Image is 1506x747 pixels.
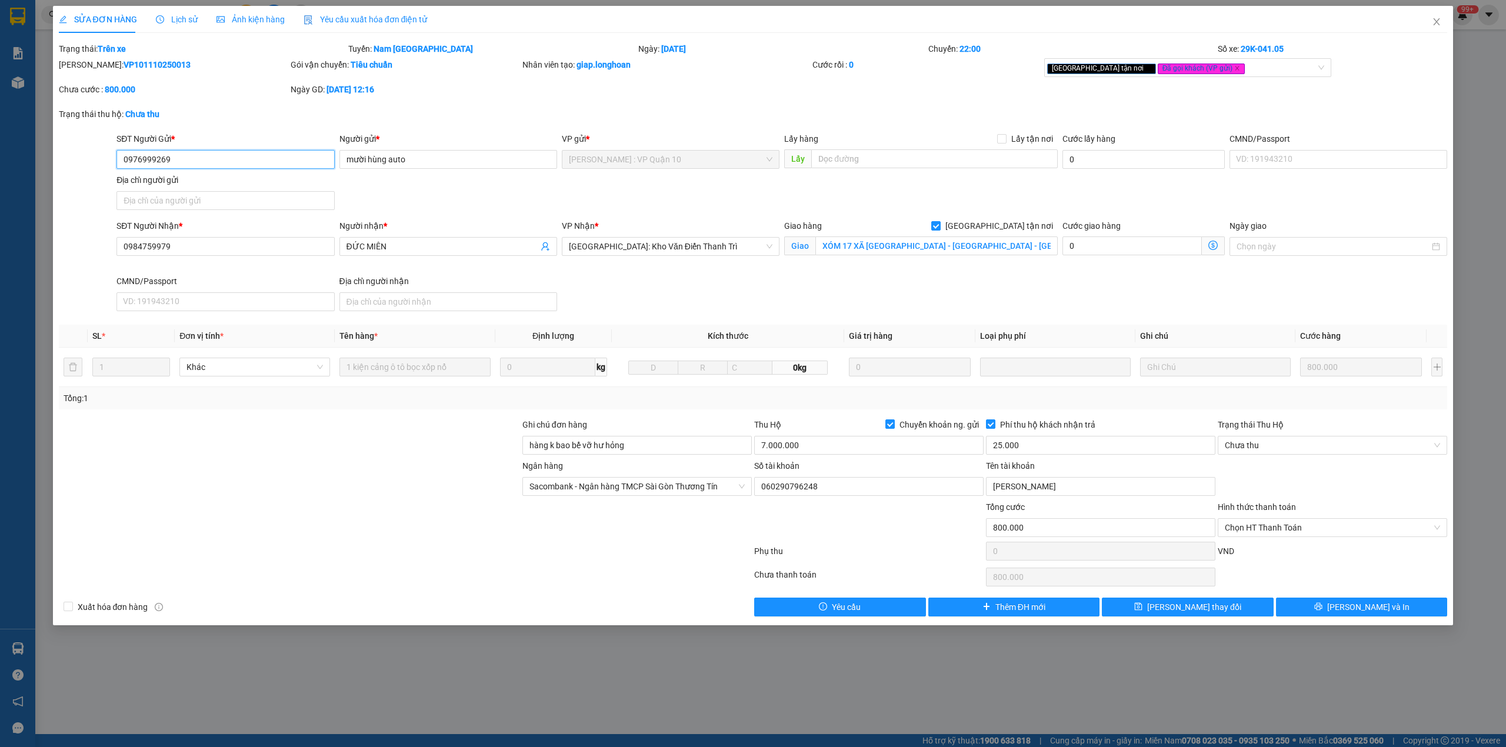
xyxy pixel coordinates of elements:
[1062,236,1202,255] input: Cước giao hàng
[116,174,334,186] div: Địa chỉ người gửi
[216,15,285,24] span: Ảnh kiện hàng
[1147,601,1241,613] span: [PERSON_NAME] thay đổi
[562,221,595,231] span: VP Nhận
[959,44,981,54] b: 22:00
[124,60,191,69] b: VP101110250013
[59,108,346,121] div: Trạng thái thu hộ:
[155,603,163,611] span: info-circle
[64,392,581,405] div: Tổng: 1
[628,361,678,375] input: D
[92,331,102,341] span: SL
[291,58,520,71] div: Gói vận chuyển:
[941,219,1058,232] span: [GEOGRAPHIC_DATA] tận nơi
[727,361,772,375] input: C
[59,15,137,24] span: SỬA ĐƠN HÀNG
[569,238,772,255] span: Hà Nội: Kho Văn Điển Thanh Trì
[59,83,288,96] div: Chưa cước :
[1218,418,1447,431] div: Trạng thái Thu Hộ
[116,191,334,210] input: Địa chỉ của người gửi
[1300,331,1341,341] span: Cước hàng
[569,151,772,168] span: Hồ Chí Minh : VP Quận 10
[1217,42,1448,55] div: Số xe:
[73,601,153,613] span: Xuất hóa đơn hàng
[1230,132,1447,145] div: CMND/Passport
[1300,358,1422,376] input: 0
[304,15,313,25] img: icon
[986,502,1025,512] span: Tổng cước
[59,15,67,24] span: edit
[982,602,991,612] span: plus
[895,418,984,431] span: Chuyển khoản ng. gửi
[772,361,828,375] span: 0kg
[1102,598,1274,616] button: save[PERSON_NAME] thay đổi
[1432,17,1441,26] span: close
[784,149,811,168] span: Lấy
[1276,598,1448,616] button: printer[PERSON_NAME] và In
[339,331,378,341] span: Tên hàng
[849,331,892,341] span: Giá trị hàng
[927,42,1217,55] div: Chuyến:
[1230,221,1267,231] label: Ngày giao
[156,15,164,24] span: clock-circle
[347,42,637,55] div: Tuyến:
[562,132,779,145] div: VP gửi
[179,331,224,341] span: Đơn vị tính
[995,601,1045,613] span: Thêm ĐH mới
[832,601,861,613] span: Yêu cầu
[811,149,1058,168] input: Dọc đường
[1007,132,1058,145] span: Lấy tận nơi
[661,44,686,54] b: [DATE]
[186,358,323,376] span: Khác
[1237,240,1430,253] input: Ngày giao
[1218,502,1296,512] label: Hình thức thanh toán
[577,60,631,69] b: giap.longhoan
[522,436,752,455] input: Ghi chú đơn hàng
[522,461,563,471] label: Ngân hàng
[678,361,728,375] input: R
[1431,358,1442,376] button: plus
[784,221,822,231] span: Giao hàng
[64,358,82,376] button: delete
[541,242,550,251] span: user-add
[1225,519,1440,536] span: Chọn HT Thanh Toán
[1225,436,1440,454] span: Chưa thu
[1420,6,1453,39] button: Close
[849,60,854,69] b: 0
[753,545,985,565] div: Phụ thu
[1327,601,1410,613] span: [PERSON_NAME] và In
[1314,602,1322,612] span: printer
[1062,221,1121,231] label: Cước giao hàng
[339,358,490,376] input: VD: Bàn, Ghế
[522,58,810,71] div: Nhân viên tạo:
[339,219,557,232] div: Người nhận
[339,292,557,311] input: Địa chỉ của người nhận
[1145,65,1151,71] span: close
[995,418,1100,431] span: Phí thu hộ khách nhận trả
[339,275,557,288] div: Địa chỉ người nhận
[815,236,1058,255] input: Giao tận nơi
[986,461,1035,471] label: Tên tài khoản
[216,15,225,24] span: picture
[1134,602,1142,612] span: save
[1218,546,1234,556] span: VND
[98,44,126,54] b: Trên xe
[1234,65,1240,71] span: close
[304,15,428,24] span: Yêu cầu xuất hóa đơn điện tử
[928,598,1100,616] button: plusThêm ĐH mới
[784,134,818,144] span: Lấy hàng
[59,58,288,71] div: [PERSON_NAME]:
[374,44,473,54] b: Nam [GEOGRAPHIC_DATA]
[754,461,799,471] label: Số tài khoản
[754,598,926,616] button: exclamation-circleYêu cầu
[637,42,927,55] div: Ngày:
[1158,64,1245,74] span: Đã gọi khách (VP gửi)
[1047,64,1156,74] span: [GEOGRAPHIC_DATA] tận nơi
[975,325,1135,348] th: Loại phụ phí
[1135,325,1295,348] th: Ghi chú
[116,219,334,232] div: SĐT Người Nhận
[1140,358,1291,376] input: Ghi Chú
[784,236,815,255] span: Giao
[708,331,748,341] span: Kích thước
[105,85,135,94] b: 800.000
[529,478,745,495] span: Sacombank - Ngân hàng TMCP Sài Gòn Thương Tín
